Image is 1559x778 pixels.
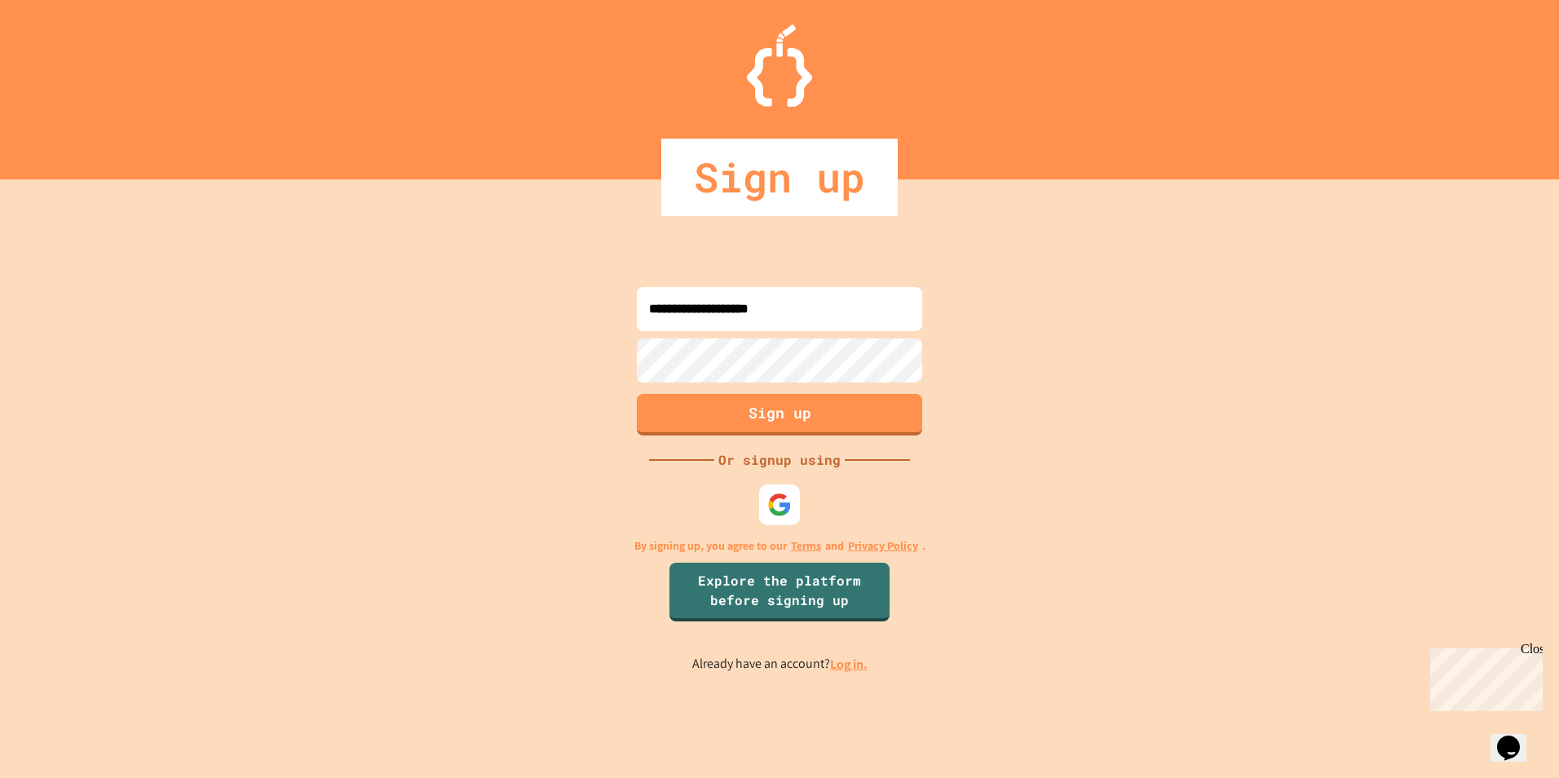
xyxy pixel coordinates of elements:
a: Terms [791,537,821,555]
p: Already have an account? [692,654,868,674]
a: Explore the platform before signing up [669,563,890,621]
div: Sign up [661,139,898,216]
img: google-icon.svg [767,493,792,517]
button: Sign up [637,394,922,435]
iframe: chat widget [1491,713,1543,762]
div: Chat with us now!Close [7,7,113,104]
iframe: chat widget [1424,642,1543,711]
a: Privacy Policy [848,537,918,555]
p: By signing up, you agree to our and . [634,537,925,555]
a: Log in. [830,656,868,673]
div: Or signup using [714,450,845,470]
img: Logo.svg [747,24,812,107]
